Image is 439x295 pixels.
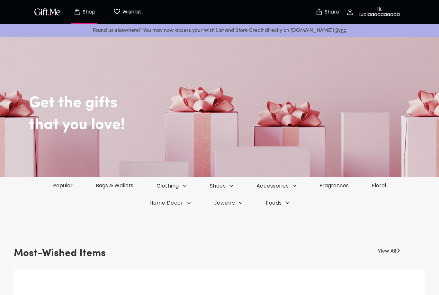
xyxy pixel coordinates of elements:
[149,199,191,207] span: Home Decor
[308,182,360,189] a: Fragrances
[67,2,102,22] button: Store page
[254,199,301,207] button: Foods
[323,9,339,15] p: Share
[342,2,407,22] button: Hi, Luciaaaaaaaaaa
[157,182,187,189] span: Clothing
[378,245,396,255] a: View All
[84,182,145,189] a: Bags & Wallets
[145,182,198,189] button: Clothing
[214,199,243,207] span: Jewelry
[138,199,202,207] button: Home Decor
[315,8,323,16] img: secure
[29,75,439,113] h2: Get the gifts
[81,9,95,15] p: Shop
[202,199,254,207] button: Jewelry
[210,182,233,189] span: Shoes
[245,182,308,189] button: Accessories
[110,2,145,22] button: Wishlist page
[5,26,434,35] p: Found us elsewhere? You may now access your Wish List and Store Credit directly on [DOMAIN_NAME]!
[335,28,346,33] a: Sync
[266,199,289,207] span: Foods
[121,8,141,16] p: Wishlist
[198,182,245,189] button: Shoes
[354,6,403,17] p: Hi, Luciaaaaaaaaaa
[32,8,63,16] button: GiftMe Logo
[29,116,439,134] h2: that you love!
[14,245,106,262] h3: Most-Wished Items
[41,182,84,189] a: Popular
[360,182,398,189] a: Floral
[33,7,62,16] img: GiftMe Logo
[256,182,296,189] span: Accessories
[316,1,338,23] button: Share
